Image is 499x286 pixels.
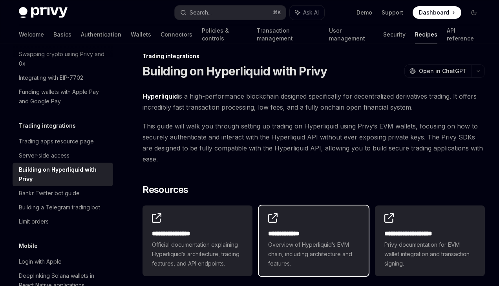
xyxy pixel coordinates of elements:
[290,5,324,20] button: Ask AI
[468,6,480,19] button: Toggle dark mode
[143,91,485,113] span: is a high-performance blockchain designed specifically for decentralized derivatives trading. It ...
[13,47,113,71] a: Swapping crypto using Privy and 0x
[329,25,374,44] a: User management
[13,148,113,163] a: Server-side access
[19,257,62,266] div: Login with Apple
[202,25,247,44] a: Policies & controls
[413,6,461,19] a: Dashboard
[13,186,113,200] a: Bankr Twitter bot guide
[152,240,243,268] span: Official documentation explaining Hyperliquid’s architecture, trading features, and API endpoints.
[382,9,403,16] a: Support
[259,205,369,276] a: **** **** ***Overview of Hyperliquid’s EVM chain, including architecture and features.
[257,25,320,44] a: Transaction management
[419,67,467,75] span: Open in ChatGPT
[143,121,485,165] span: This guide will walk you through setting up trading on Hyperliquid using Privy’s EVM wallets, foc...
[447,25,480,44] a: API reference
[53,25,71,44] a: Basics
[143,205,252,276] a: **** **** **** *Official documentation explaining Hyperliquid’s architecture, trading features, a...
[161,25,192,44] a: Connectors
[19,121,76,130] h5: Trading integrations
[13,163,113,186] a: Building on Hyperliquid with Privy
[404,64,472,78] button: Open in ChatGPT
[383,25,406,44] a: Security
[19,241,38,251] h5: Mobile
[19,189,80,198] div: Bankr Twitter bot guide
[13,71,113,85] a: Integrating with EIP-7702
[81,25,121,44] a: Authentication
[19,87,108,106] div: Funding wallets with Apple Pay and Google Pay
[273,9,281,16] span: ⌘ K
[419,9,449,16] span: Dashboard
[375,205,485,276] a: **** **** **** *****Privy documentation for EVM wallet integration and transaction signing.
[268,240,359,268] span: Overview of Hyperliquid’s EVM chain, including architecture and features.
[19,151,69,160] div: Server-side access
[13,200,113,214] a: Building a Telegram trading bot
[356,9,372,16] a: Demo
[143,64,327,78] h1: Building on Hyperliquid with Privy
[19,137,94,146] div: Trading apps resource page
[19,49,108,68] div: Swapping crypto using Privy and 0x
[415,25,437,44] a: Recipes
[13,255,113,269] a: Login with Apple
[175,5,286,20] button: Search...⌘K
[303,9,319,16] span: Ask AI
[384,240,475,268] span: Privy documentation for EVM wallet integration and transaction signing.
[13,134,113,148] a: Trading apps resource page
[19,7,68,18] img: dark logo
[13,85,113,108] a: Funding wallets with Apple Pay and Google Pay
[19,73,83,82] div: Integrating with EIP-7702
[19,165,108,184] div: Building on Hyperliquid with Privy
[143,52,485,60] div: Trading integrations
[143,92,178,101] a: Hyperliquid
[131,25,151,44] a: Wallets
[13,214,113,229] a: Limit orders
[19,217,49,226] div: Limit orders
[19,203,100,212] div: Building a Telegram trading bot
[143,183,188,196] span: Resources
[19,25,44,44] a: Welcome
[190,8,212,17] div: Search...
